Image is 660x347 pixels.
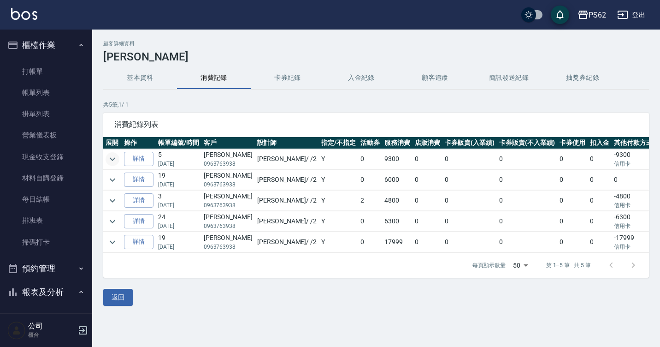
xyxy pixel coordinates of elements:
td: 0 [497,191,558,211]
span: 消費紀錄列表 [114,120,638,129]
a: 詳情 [124,235,153,249]
p: 0963763938 [204,243,253,251]
td: 0 [412,211,443,232]
p: 0963763938 [204,160,253,168]
td: Y [319,191,358,211]
td: 0 [442,170,497,190]
p: [DATE] [158,201,199,209]
p: [DATE] [158,222,199,230]
div: 50 [509,253,531,278]
td: 0 [358,149,382,169]
td: 0 [412,191,443,211]
button: expand row [106,194,119,208]
button: 報表及分析 [4,280,88,304]
th: 操作 [122,137,156,149]
td: 0 [612,170,655,190]
p: 第 1–5 筆 共 5 筆 [546,261,591,269]
td: -4800 [612,191,655,211]
td: 0 [588,170,612,190]
td: 0 [358,211,382,232]
a: 帳單列表 [4,82,88,103]
a: 報表目錄 [4,308,88,329]
td: Y [319,211,358,232]
img: Person [7,321,26,340]
td: 19 [156,232,201,252]
td: 4800 [382,191,412,211]
td: 0 [588,191,612,211]
img: Logo [11,8,37,20]
td: [PERSON_NAME] / /2 [255,232,319,252]
td: [PERSON_NAME] [201,170,255,190]
td: 6300 [382,211,412,232]
p: 信用卡 [614,243,653,251]
td: Y [319,149,358,169]
button: 返回 [103,289,133,306]
td: [PERSON_NAME] / /2 [255,211,319,232]
p: 信用卡 [614,160,653,168]
td: 24 [156,211,201,232]
th: 其他付款方式 [612,137,655,149]
td: 0 [588,232,612,252]
td: 0 [358,170,382,190]
td: 0 [358,232,382,252]
p: [DATE] [158,243,199,251]
button: expand row [106,235,119,249]
th: 卡券使用 [557,137,588,149]
td: [PERSON_NAME] / /2 [255,149,319,169]
td: 17999 [382,232,412,252]
a: 詳情 [124,152,153,166]
td: 0 [588,211,612,232]
button: 簡訊發送紀錄 [472,67,546,89]
th: 活動券 [358,137,382,149]
th: 指定/不指定 [319,137,358,149]
button: 櫃檯作業 [4,33,88,57]
td: 2 [358,191,382,211]
td: 6000 [382,170,412,190]
th: 展開 [103,137,122,149]
th: 扣入金 [588,137,612,149]
button: 抽獎券紀錄 [546,67,619,89]
button: PS62 [574,6,610,24]
th: 客戶 [201,137,255,149]
a: 打帳單 [4,61,88,82]
p: 信用卡 [614,222,653,230]
td: 0 [442,191,497,211]
td: 19 [156,170,201,190]
td: 0 [442,149,497,169]
td: 0 [412,149,443,169]
th: 帳單編號/時間 [156,137,201,149]
p: [DATE] [158,160,199,168]
a: 每日結帳 [4,189,88,210]
p: 0963763938 [204,222,253,230]
td: 0 [497,149,558,169]
p: 每頁顯示數量 [472,261,506,269]
td: 0 [412,170,443,190]
td: 5 [156,149,201,169]
td: 0 [442,211,497,232]
button: expand row [106,152,119,166]
h3: [PERSON_NAME] [103,50,649,63]
td: [PERSON_NAME] [201,211,255,232]
th: 卡券販賣(入業績) [442,137,497,149]
a: 掃碼打卡 [4,232,88,253]
td: -9300 [612,149,655,169]
td: 0 [442,232,497,252]
td: [PERSON_NAME] / /2 [255,191,319,211]
td: [PERSON_NAME] [201,191,255,211]
p: 共 5 筆, 1 / 1 [103,101,649,109]
button: 卡券紀錄 [251,67,324,89]
td: 0 [557,191,588,211]
td: -17999 [612,232,655,252]
h5: 公司 [28,322,75,331]
td: [PERSON_NAME] [201,232,255,252]
a: 詳情 [124,173,153,187]
p: 0963763938 [204,201,253,209]
a: 現金收支登錄 [4,146,88,168]
button: 登出 [613,6,649,24]
td: 0 [557,149,588,169]
td: [PERSON_NAME] / /2 [255,170,319,190]
th: 店販消費 [412,137,443,149]
div: PS62 [589,9,606,21]
h2: 顧客詳細資料 [103,41,649,47]
a: 掛單列表 [4,103,88,125]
